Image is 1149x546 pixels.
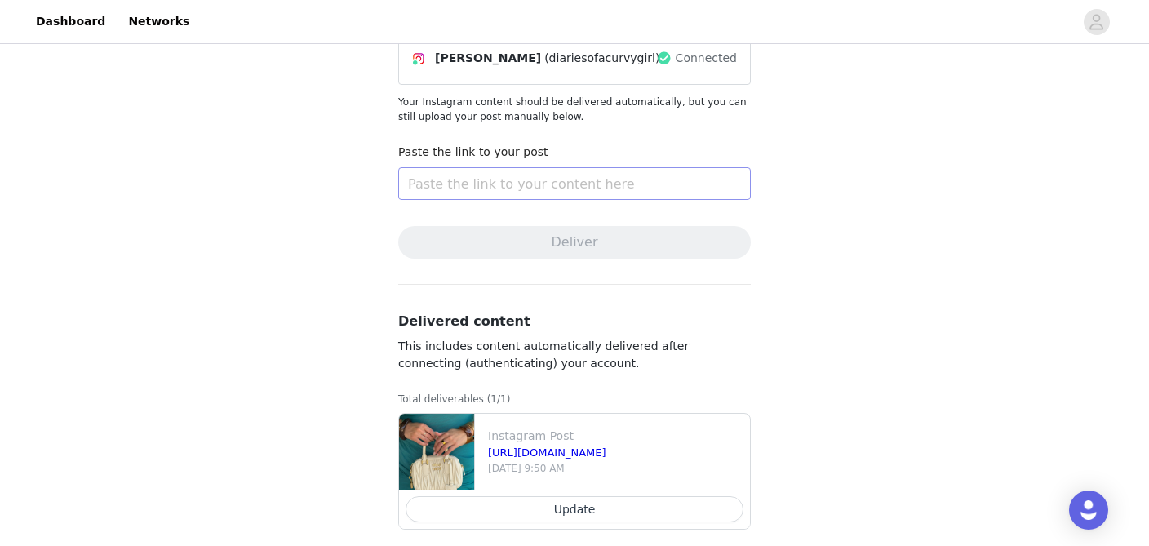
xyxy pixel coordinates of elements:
[398,167,751,200] input: Paste the link to your content here
[435,50,541,67] span: [PERSON_NAME]
[488,446,606,459] a: [URL][DOMAIN_NAME]
[488,428,743,445] p: Instagram Post
[398,340,689,370] span: This includes content automatically delivered after connecting (authenticating) your account.
[412,52,425,65] img: Instagram Icon
[398,145,548,158] label: Paste the link to your post
[26,3,115,40] a: Dashboard
[398,95,751,124] p: Your Instagram content should be delivered automatically, but you can still upload your post manu...
[399,414,474,490] img: file
[1089,9,1104,35] div: avatar
[406,496,743,522] button: Update
[398,392,751,406] p: Total deliverables (1/1)
[1069,491,1108,530] div: Open Intercom Messenger
[398,226,751,259] button: Deliver
[398,312,751,331] h3: Delivered content
[118,3,199,40] a: Networks
[676,50,737,67] span: Connected
[488,461,743,476] p: [DATE] 9:50 AM
[544,50,659,67] span: (diariesofacurvygirl)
